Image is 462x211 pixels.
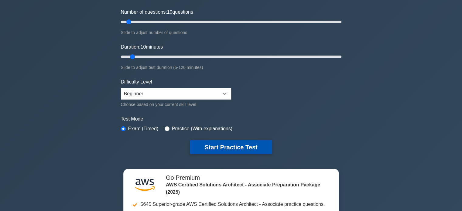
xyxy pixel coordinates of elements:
div: Choose based on your current skill level [121,101,231,108]
label: Test Mode [121,115,341,123]
span: 10 [140,44,146,49]
label: Number of questions: questions [121,9,193,16]
label: Duration: minutes [121,43,163,51]
div: Slide to adjust test duration (5-120 minutes) [121,64,341,71]
label: Difficulty Level [121,78,152,86]
label: Exam (Timed) [128,125,159,132]
button: Start Practice Test [190,140,272,154]
label: Practice (With explanations) [172,125,232,132]
div: Slide to adjust number of questions [121,29,341,36]
span: 10 [167,9,173,15]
